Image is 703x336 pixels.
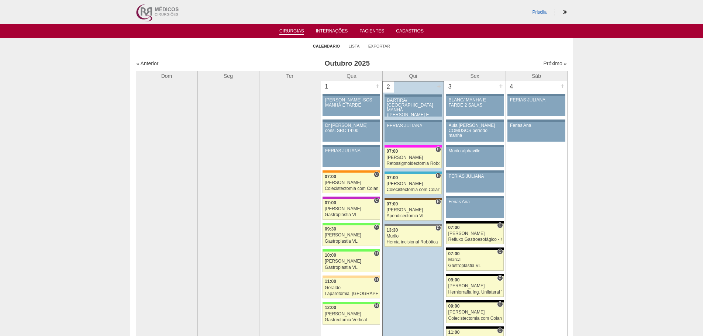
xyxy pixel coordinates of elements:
[325,285,378,290] div: Geraldo
[325,123,378,133] div: Dr [PERSON_NAME] cons. SBC 14:00
[323,249,380,252] div: Key: Brasil
[497,275,503,281] span: Consultório
[446,302,504,323] a: C 09:00 [PERSON_NAME] Colecistectomia com Colangiografia VL
[325,233,378,238] div: [PERSON_NAME]
[385,200,442,221] a: H 07:00 [PERSON_NAME] Apendicectomia VL
[436,82,442,91] div: +
[137,60,159,66] a: « Anterior
[325,207,378,211] div: [PERSON_NAME]
[323,199,380,219] a: C 07:00 [PERSON_NAME] Gastroplastia VL
[448,284,502,288] div: [PERSON_NAME]
[323,197,380,199] div: Key: Maria Braido
[321,71,382,81] th: Qua
[323,94,380,96] div: Key: Aviso
[446,147,504,167] a: Murilo alphaville
[325,212,378,217] div: Gastroplastia VL
[323,225,380,246] a: C 09:30 [PERSON_NAME] Gastroplastia VL
[325,312,378,316] div: [PERSON_NAME]
[323,119,380,122] div: Key: Aviso
[448,330,460,335] span: 11:00
[325,239,378,244] div: Gastroplastia VL
[448,237,502,242] div: Refluxo Gastroesofágico - Cirurgia VL
[446,250,504,270] a: C 07:00 Marcal Gastroplastia VL
[435,225,441,231] span: Consultório
[449,98,501,107] div: BLANC/ MANHÃ E TARDE 2 SALAS
[325,253,336,258] span: 10:00
[325,305,336,310] span: 12:00
[374,303,379,309] span: Hospital
[446,221,504,224] div: Key: Blanc
[385,198,442,200] div: Key: Santa Joana
[368,44,390,49] a: Exportar
[507,119,565,122] div: Key: Aviso
[446,247,504,250] div: Key: Blanc
[448,231,502,236] div: [PERSON_NAME]
[383,82,394,93] div: 2
[387,161,440,166] div: Retossigmoidectomia Robótica
[387,240,440,245] div: Hernia incisional Robótica
[448,277,460,283] span: 09:00
[323,96,380,116] a: [PERSON_NAME]-SCS MANHÃ E TARDE
[325,259,378,264] div: [PERSON_NAME]
[385,94,442,97] div: Key: Aviso
[323,304,380,325] a: H 12:00 [PERSON_NAME] Gastrectomia Vertical
[385,224,442,226] div: Key: Santa Catarina
[325,265,378,270] div: Gastroplastia VL
[385,120,442,122] div: Key: Aviso
[323,276,380,278] div: Key: Bartira
[325,200,336,205] span: 07:00
[374,224,379,230] span: Consultório
[279,28,304,35] a: Cirurgias
[497,222,503,228] span: Consultório
[385,97,442,117] a: BARTIRA/ [GEOGRAPHIC_DATA] MANHÃ ([PERSON_NAME] E ANA)/ SANTA JOANA -TARDE
[313,44,340,49] a: Calendário
[506,71,567,81] th: Sáb
[374,277,379,283] span: Hospital
[387,98,440,127] div: BARTIRA/ [GEOGRAPHIC_DATA] MANHÃ ([PERSON_NAME] E ANA)/ SANTA JOANA -TARDE
[323,170,380,173] div: Key: São Luiz - SCS
[325,226,336,232] span: 09:30
[448,225,460,230] span: 07:00
[435,146,441,152] span: Hospital
[239,58,455,69] h3: Outubro 2025
[325,186,378,191] div: Colecistectomia com Colangiografia VL
[449,123,501,138] div: Aula [PERSON_NAME] COMUSCS período manha
[387,214,440,218] div: Apendicectomia VL
[374,81,380,91] div: +
[396,28,424,36] a: Cadastros
[385,226,442,247] a: C 13:30 Murilo Hernia incisional Robótica
[323,223,380,225] div: Key: Brasil
[323,147,380,167] a: FERIAS JULIANA
[382,71,444,81] th: Qui
[374,172,379,177] span: Consultório
[446,196,504,198] div: Key: Aviso
[325,149,378,153] div: FERIAS JULIANA
[323,302,380,304] div: Key: Brasil
[446,326,504,329] div: Key: Blanc
[323,278,380,298] a: H 11:00 Geraldo Laparotomia, [GEOGRAPHIC_DATA], Drenagem, Bridas VL
[446,96,504,116] a: BLANC/ MANHÃ E TARDE 2 SALAS
[497,301,503,307] span: Consultório
[387,187,440,192] div: Colecistectomia com Colangiografia VL
[448,251,460,256] span: 07:00
[385,122,442,142] a: FERIAS JULIANA
[446,224,504,244] a: C 07:00 [PERSON_NAME] Refluxo Gastroesofágico - Cirurgia VL
[374,250,379,256] span: Hospital
[507,122,565,142] a: Ferias Ana
[387,228,398,233] span: 13:30
[446,173,504,193] a: FERIAS JULIANA
[321,81,332,92] div: 1
[446,198,504,218] a: Ferias Ana
[387,155,440,160] div: [PERSON_NAME]
[259,71,321,81] th: Ter
[387,201,398,207] span: 07:00
[446,122,504,142] a: Aula [PERSON_NAME] COMUSCS período manha
[387,124,440,128] div: FERIAS JULIANA
[510,98,563,103] div: FERIAS JULIANA
[532,10,547,15] a: Priscila
[385,145,442,148] div: Key: Pro Matre
[449,174,501,179] div: FERIAS JULIANA
[349,44,360,49] a: Lista
[563,10,567,14] i: Sair
[325,318,378,322] div: Gastrectomia Vertical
